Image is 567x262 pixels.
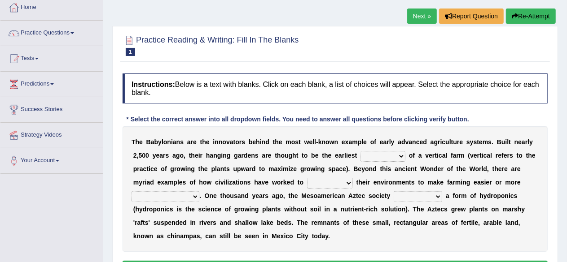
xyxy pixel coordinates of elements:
b: W [420,165,426,172]
b: t [273,138,275,146]
b: a [395,165,398,172]
b: r [342,152,344,159]
b: e [309,138,313,146]
b: f [451,152,453,159]
b: a [274,165,278,172]
b: o [222,138,226,146]
b: t [477,138,479,146]
b: y [153,152,156,159]
b: i [505,138,507,146]
b: o [307,165,311,172]
b: w [304,138,309,146]
b: s [255,152,259,159]
b: r [137,165,139,172]
b: t [224,165,226,172]
b: c [143,165,147,172]
b: o [180,152,184,159]
b: i [289,165,290,172]
b: i [221,152,223,159]
b: e [342,138,345,146]
b: d [265,138,269,146]
b: w [241,165,246,172]
b: p [358,138,362,146]
a: Your Account [0,148,103,171]
b: n [412,138,416,146]
b: e [479,138,483,146]
b: m [352,138,357,146]
b: s [388,165,391,172]
b: e [358,165,362,172]
b: a [409,138,413,146]
b: n [167,138,171,146]
b: r [525,138,527,146]
b: r [457,152,459,159]
b: B [497,138,501,146]
b: v [226,138,230,146]
b: c [442,138,446,146]
b: r [387,138,389,146]
b: l [215,165,217,172]
b: a [398,138,401,146]
b: s [488,138,492,146]
b: 0 [142,152,145,159]
b: o [365,165,369,172]
b: a [338,152,342,159]
b: r [249,165,251,172]
a: Tests [0,46,103,69]
b: n [411,165,415,172]
b: s [352,152,355,159]
b: g [227,152,231,159]
b: l [449,138,451,146]
b: o [176,165,180,172]
b: e [363,138,367,146]
b: g [176,152,180,159]
b: l [446,152,448,159]
b: r [457,138,459,146]
b: e [328,152,332,159]
b: x [345,138,349,146]
b: u [445,138,449,146]
b: , [137,152,139,159]
b: . [492,138,493,146]
b: i [386,165,388,172]
b: n [187,165,191,172]
b: n [322,138,326,146]
b: c [150,165,154,172]
b: t [296,152,299,159]
b: l [507,138,509,146]
b: n [220,165,224,172]
b: o [261,165,265,172]
b: e [518,138,522,146]
b: i [482,152,483,159]
b: c [416,138,420,146]
b: a [442,152,446,159]
b: n [430,165,434,172]
a: Next » [407,9,437,24]
b: W [470,165,475,172]
b: , [184,152,185,159]
b: i [185,165,187,172]
b: n [334,138,338,146]
b: e [195,152,198,159]
b: a [336,165,339,172]
b: g [234,152,238,159]
b: r [174,165,176,172]
b: r [265,152,268,159]
b: e [335,152,338,159]
b: t [457,165,459,172]
b: e [248,152,251,159]
b: d [373,165,377,172]
b: z [290,165,294,172]
b: n [213,152,217,159]
b: y [391,138,395,146]
b: m [483,138,488,146]
b: a [246,165,250,172]
b: i [316,165,317,172]
b: e [315,152,319,159]
b: i [171,138,173,146]
b: . [348,165,350,172]
b: i [281,165,283,172]
b: a [238,152,242,159]
b: h [459,165,463,172]
b: u [453,138,457,146]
